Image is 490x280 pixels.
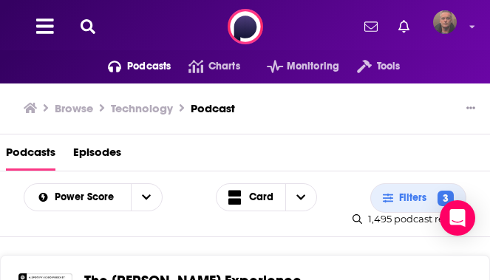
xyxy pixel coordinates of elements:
button: Show More Button [460,101,481,116]
span: Podcasts [127,56,171,77]
button: Choose View [216,183,318,211]
a: Show notifications dropdown [392,14,415,39]
h3: Podcast [191,101,235,115]
span: Power Score [55,192,119,202]
div: 1,495 podcast results [353,213,466,225]
button: open menu [339,55,400,78]
h1: Technology [111,101,173,115]
a: Podcasts [6,140,55,171]
a: Episodes [73,140,121,171]
a: Show notifications dropdown [358,14,384,39]
span: Card [249,192,273,202]
button: open menu [90,55,171,78]
span: Logged in as scottlester1 [433,10,457,34]
a: Browse [55,101,93,115]
span: Monitoring [287,56,339,77]
span: Tools [377,56,401,77]
img: User Profile [433,10,457,34]
button: open menu [249,55,339,78]
button: open menu [131,184,162,211]
span: 3 [438,191,454,206]
h2: Choose List sort [24,183,163,211]
span: Filters [399,193,432,203]
button: open menu [24,192,131,202]
a: Charts [171,55,239,78]
button: Filters3 [370,183,466,213]
a: Logged in as scottlester1 [433,10,466,43]
div: Open Intercom Messenger [440,200,475,236]
span: Charts [208,56,240,77]
img: Podchaser - Follow, Share and Rate Podcasts [228,9,263,44]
